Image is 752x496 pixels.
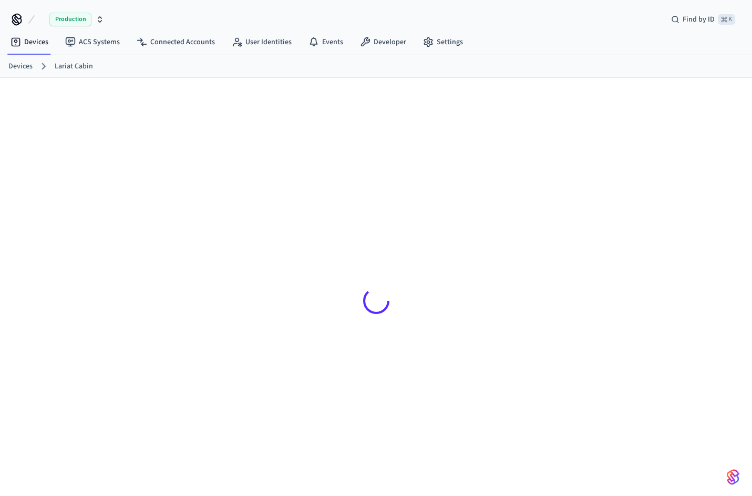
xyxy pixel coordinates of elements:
[49,13,91,26] span: Production
[300,33,352,52] a: Events
[8,61,33,72] a: Devices
[55,61,93,72] a: Lariat Cabin
[223,33,300,52] a: User Identities
[663,10,744,29] div: Find by ID⌘ K
[2,33,57,52] a: Devices
[57,33,128,52] a: ACS Systems
[352,33,415,52] a: Developer
[727,469,739,485] img: SeamLogoGradient.69752ec5.svg
[415,33,471,52] a: Settings
[128,33,223,52] a: Connected Accounts
[683,14,715,25] span: Find by ID
[718,14,735,25] span: ⌘ K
